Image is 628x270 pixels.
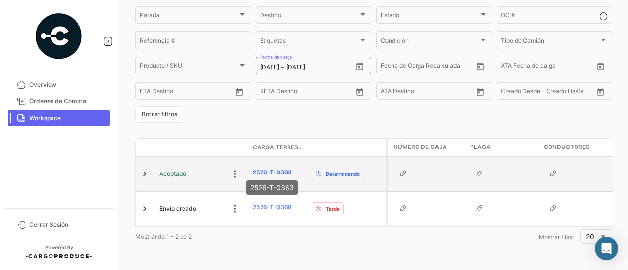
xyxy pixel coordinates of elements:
[246,180,298,195] div: 2526-T-0363
[285,89,329,96] input: Hasta
[501,38,599,45] span: Tipo de Camión
[140,204,150,214] a: Expand/Collapse Row
[140,13,238,20] span: Parada
[586,232,594,241] span: 20
[135,233,192,240] span: Mostrando 1 - 2 de 2
[8,76,110,93] a: Overview
[253,203,292,212] a: 2526-T-0368
[593,84,608,99] button: Open calendar
[29,97,106,106] span: Órdenes de Compra
[140,169,150,179] a: Expand/Collapse Row
[544,143,590,151] span: Conductores
[473,59,488,74] button: Open calendar
[156,144,249,151] datatable-header-cell: Estado
[260,89,278,96] input: Desde
[466,139,540,156] datatable-header-cell: Placa
[29,114,106,123] span: Workspace
[418,89,462,96] input: ATA Hasta
[8,93,110,110] a: Órdenes de Compra
[388,139,466,156] datatable-header-cell: Número de Caja
[159,204,196,213] span: Envío creado
[501,64,531,71] input: ATA Desde
[381,89,411,96] input: ATA Desde
[470,143,491,151] span: Placa
[164,89,209,96] input: Hasta
[381,38,479,45] span: Condición
[159,170,186,178] span: Aceptado
[352,84,367,99] button: Open calendar
[260,13,358,20] span: Destino
[253,168,292,177] a: 2526-T-0363
[232,84,247,99] button: Open calendar
[29,80,106,89] span: Overview
[34,12,83,61] img: powered-by.png
[393,143,447,151] span: Número de Caja
[135,106,183,123] button: Borrar filtros
[286,64,330,71] input: Hasta
[381,13,479,20] span: Estado
[326,205,340,213] span: Tarde
[352,59,367,74] button: Open calendar
[593,59,608,74] button: Open calendar
[308,144,386,151] datatable-header-cell: Delay Status
[260,38,358,45] span: Etiquetas
[140,89,157,96] input: Desde
[249,139,308,156] datatable-header-cell: Carga Terrestre #
[405,64,449,71] input: Hasta
[381,64,398,71] input: Desde
[260,64,279,71] input: Desde
[538,64,582,71] input: ATA Hasta
[253,143,304,152] span: Carga Terrestre #
[473,84,488,99] button: Open calendar
[281,64,284,71] span: –
[501,89,540,96] input: Creado Desde
[595,237,618,260] div: Abrir Intercom Messenger
[8,110,110,126] a: Workspace
[140,64,238,71] span: Producto / SKU
[539,233,573,241] span: Mostrar filas
[326,170,360,178] span: Determinando
[547,89,591,96] input: Creado Hasta
[29,221,106,229] span: Cerrar Sesión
